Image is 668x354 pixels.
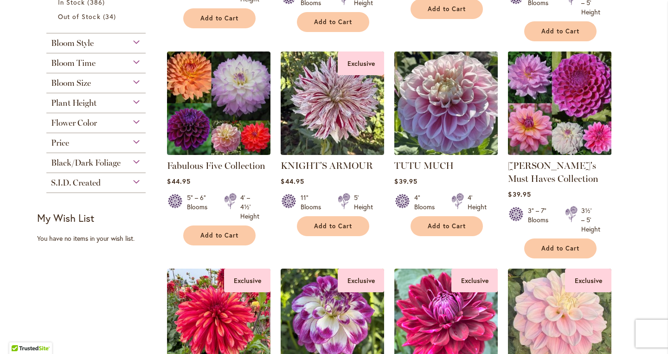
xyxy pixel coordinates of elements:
button: Add to Cart [183,225,256,245]
img: Fabulous Five Collection [167,51,270,155]
a: KNIGHTS ARMOUR Exclusive [281,148,384,157]
span: $44.95 [167,177,190,186]
span: $39.95 [394,177,417,186]
a: Fabulous Five Collection [167,160,265,171]
div: Exclusive [224,269,270,292]
a: [PERSON_NAME]'s Must Haves Collection [508,160,598,184]
div: 3" – 7" Blooms [528,206,554,234]
span: $44.95 [281,177,304,186]
button: Add to Cart [297,12,369,32]
button: Add to Cart [524,238,597,258]
iframe: Launch Accessibility Center [7,321,33,347]
div: Exclusive [338,51,384,75]
span: Add to Cart [200,14,238,22]
span: Add to Cart [541,245,579,252]
span: Black/Dark Foliage [51,158,121,168]
span: Bloom Time [51,58,96,68]
div: 11" Blooms [301,193,327,212]
img: Tutu Much [394,51,498,155]
span: Bloom Size [51,78,91,88]
a: Out of Stock 34 [58,12,136,21]
span: Flower Color [51,118,97,128]
button: Add to Cart [411,216,483,236]
span: Out of Stock [58,12,101,21]
a: Tutu Much [394,148,498,157]
span: S.I.D. Created [51,178,101,188]
div: Exclusive [565,269,611,292]
div: 4' Height [468,193,487,212]
div: Exclusive [338,269,384,292]
span: Add to Cart [428,5,466,13]
img: Heather's Must Haves Collection [506,49,614,158]
span: Add to Cart [541,27,579,35]
img: KNIGHTS ARMOUR [281,51,384,155]
div: 5' Height [354,193,373,212]
span: Add to Cart [200,232,238,239]
div: 5" – 6" Blooms [187,193,213,221]
div: Exclusive [451,269,498,292]
span: Add to Cart [428,222,466,230]
span: Price [51,138,69,148]
button: Add to Cart [297,216,369,236]
a: Fabulous Five Collection [167,148,270,157]
strong: My Wish List [37,211,94,225]
div: 4" Blooms [414,193,440,212]
a: KNIGHT'S ARMOUR [281,160,373,171]
div: 3½' – 5' Height [581,206,600,234]
a: Heather's Must Haves Collection [508,148,611,157]
span: Add to Cart [314,222,352,230]
span: Bloom Style [51,38,94,48]
a: TUTU MUCH [394,160,454,171]
button: Add to Cart [524,21,597,41]
span: 34 [103,12,118,21]
span: Plant Height [51,98,96,108]
span: $39.95 [508,190,531,199]
button: Add to Cart [183,8,256,28]
div: You have no items in your wish list. [37,234,161,243]
div: 4' – 4½' Height [240,193,259,221]
span: Add to Cart [314,18,352,26]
